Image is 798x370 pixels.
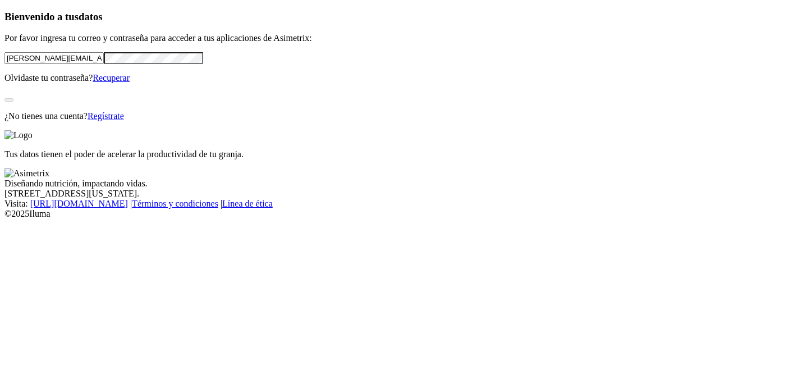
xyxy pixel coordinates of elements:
[4,73,794,83] p: Olvidaste tu contraseña?
[4,209,794,219] div: © 2025 Iluma
[4,168,49,179] img: Asimetrix
[132,199,218,208] a: Términos y condiciones
[4,11,794,23] h3: Bienvenido a tus
[79,11,103,22] span: datos
[4,33,794,43] p: Por favor ingresa tu correo y contraseña para acceder a tus aplicaciones de Asimetrix:
[4,199,794,209] div: Visita : | |
[4,189,794,199] div: [STREET_ADDRESS][US_STATE].
[4,52,104,64] input: Tu correo
[222,199,273,208] a: Línea de ética
[93,73,130,83] a: Recuperar
[4,179,794,189] div: Diseñando nutrición, impactando vidas.
[4,111,794,121] p: ¿No tienes una cuenta?
[4,130,33,140] img: Logo
[4,149,794,159] p: Tus datos tienen el poder de acelerar la productividad de tu granja.
[30,199,128,208] a: [URL][DOMAIN_NAME]
[88,111,124,121] a: Regístrate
